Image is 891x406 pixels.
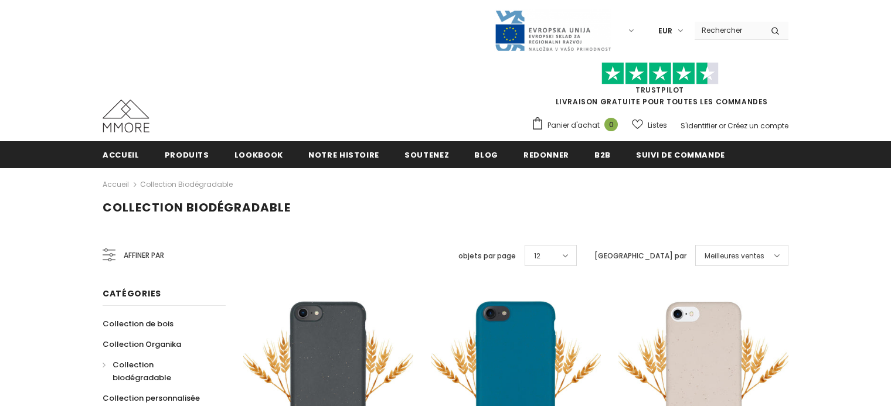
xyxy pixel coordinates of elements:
a: Panier d'achat 0 [531,117,624,134]
a: Collection biodégradable [140,179,233,189]
img: Cas MMORE [103,100,149,132]
span: Panier d'achat [547,120,600,131]
input: Search Site [695,22,762,39]
a: Javni Razpis [494,25,611,35]
span: Meilleures ventes [705,250,764,262]
a: Suivi de commande [636,141,725,168]
span: Listes [648,120,667,131]
span: Affiner par [124,249,164,262]
a: soutenez [404,141,449,168]
a: B2B [594,141,611,168]
a: Collection Organika [103,334,181,354]
span: Notre histoire [308,149,379,161]
span: Suivi de commande [636,149,725,161]
a: Blog [474,141,498,168]
a: Collection biodégradable [103,354,213,388]
span: EUR [658,25,672,37]
label: [GEOGRAPHIC_DATA] par [594,250,686,262]
label: objets par page [458,250,516,262]
span: LIVRAISON GRATUITE POUR TOUTES LES COMMANDES [531,67,788,107]
span: Produits [165,149,209,161]
a: Produits [165,141,209,168]
span: 0 [604,118,618,131]
img: Javni Razpis [494,9,611,52]
span: Collection biodégradable [113,359,171,383]
span: Catégories [103,288,161,299]
span: or [719,121,726,131]
span: Redonner [523,149,569,161]
a: S'identifier [681,121,717,131]
a: Lookbook [234,141,283,168]
span: Collection de bois [103,318,174,329]
span: Blog [474,149,498,161]
img: Faites confiance aux étoiles pilotes [601,62,719,85]
a: TrustPilot [635,85,684,95]
span: Lookbook [234,149,283,161]
a: Accueil [103,141,140,168]
a: Redonner [523,141,569,168]
a: Listes [632,115,667,135]
span: B2B [594,149,611,161]
a: Collection de bois [103,313,174,334]
span: Collection Organika [103,339,181,350]
a: Notre histoire [308,141,379,168]
span: Collection biodégradable [103,199,291,216]
span: soutenez [404,149,449,161]
span: 12 [534,250,540,262]
span: Accueil [103,149,140,161]
a: Créez un compte [727,121,788,131]
a: Accueil [103,178,129,192]
span: Collection personnalisée [103,393,200,404]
